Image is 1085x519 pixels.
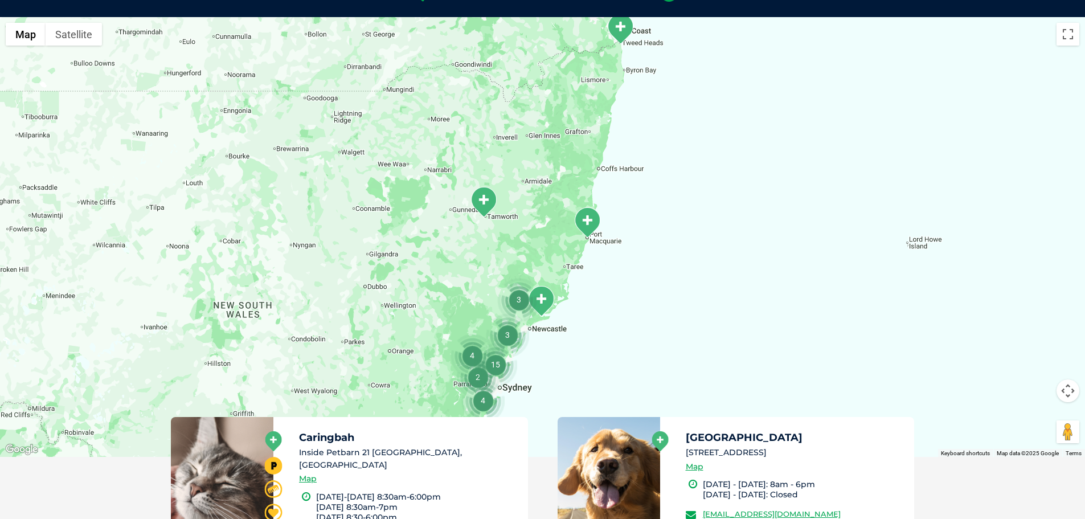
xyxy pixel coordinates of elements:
li: [STREET_ADDRESS] [686,447,904,459]
li: [DATE] - [DATE]: 8am - 6pm [DATE] - [DATE]: Closed [703,479,904,500]
div: Port Macquarie [573,207,601,238]
a: Open this area in Google Maps (opens a new window) [3,442,40,457]
div: 3 [497,278,541,321]
div: South Tamworth [469,186,498,218]
h5: Caringbah [299,432,518,443]
img: Google [3,442,40,457]
div: 3 [486,313,529,357]
div: Tweed Heads [606,13,634,44]
div: 15 [474,343,517,386]
div: 4 [461,379,505,422]
a: Terms [1066,450,1082,456]
span: Map data ©2025 Google [997,450,1059,456]
a: Map [686,460,703,473]
a: [EMAIL_ADDRESS][DOMAIN_NAME] [703,509,841,518]
div: 4 [451,334,494,377]
button: Keyboard shortcuts [941,449,990,457]
button: Map camera controls [1057,379,1079,402]
button: Toggle fullscreen view [1057,23,1079,46]
a: Map [299,472,317,485]
div: 2 [456,355,499,399]
li: Inside Petbarn 21 [GEOGRAPHIC_DATA], [GEOGRAPHIC_DATA] [299,447,518,471]
button: Drag Pegman onto the map to open Street View [1057,420,1079,443]
button: Show satellite imagery [46,23,102,46]
h5: [GEOGRAPHIC_DATA] [686,432,904,443]
div: Tanilba Bay [527,285,555,317]
button: Show street map [6,23,46,46]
